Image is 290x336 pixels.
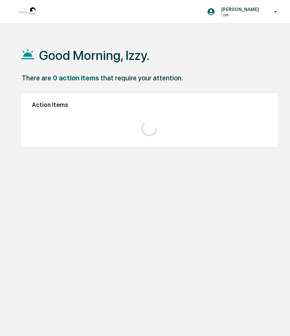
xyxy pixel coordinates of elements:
h2: Action Items [32,101,267,108]
img: logo [18,3,36,21]
div: There are [22,74,51,82]
p: [PERSON_NAME] [215,6,263,12]
h1: Good Morning, Izzy. [39,48,150,63]
p: User [215,12,263,17]
div: 0 action items [53,74,99,82]
div: that require your attention. [101,74,183,82]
